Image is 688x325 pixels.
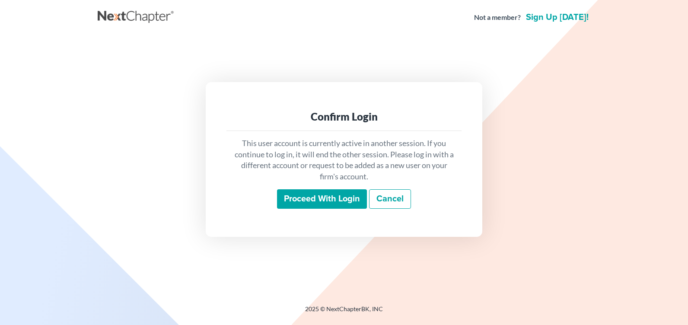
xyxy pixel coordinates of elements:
p: This user account is currently active in another session. If you continue to log in, it will end ... [233,138,455,182]
div: 2025 © NextChapterBK, INC [98,305,590,320]
div: Confirm Login [233,110,455,124]
a: Sign up [DATE]! [524,13,590,22]
input: Proceed with login [277,189,367,209]
a: Cancel [369,189,411,209]
strong: Not a member? [474,13,521,22]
